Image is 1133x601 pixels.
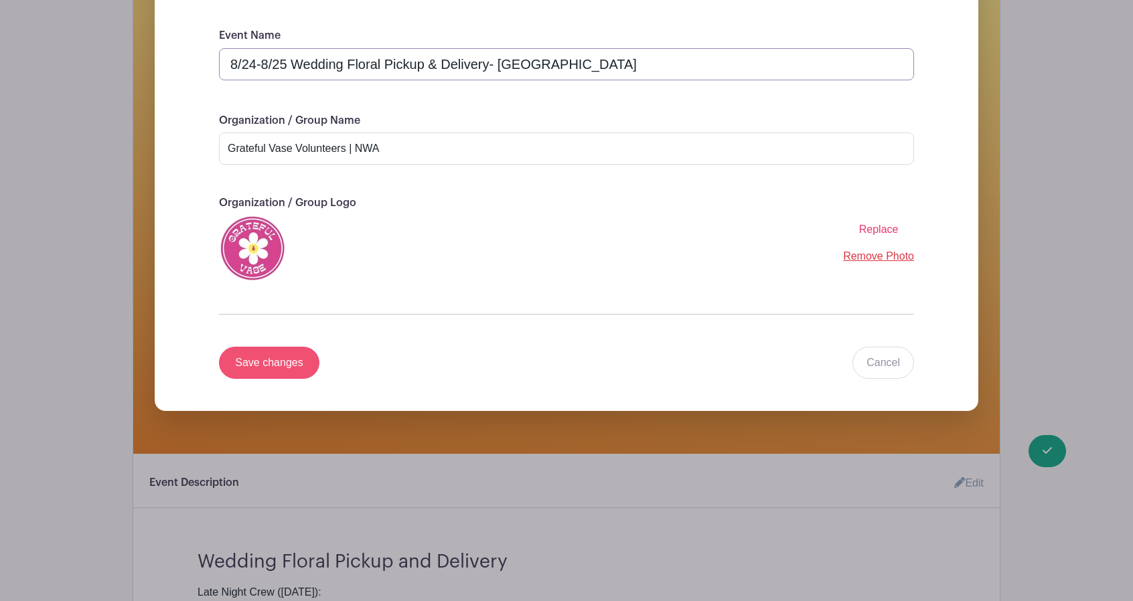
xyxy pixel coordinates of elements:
[219,215,286,282] img: GV%20Logo%2025.jpeg
[219,114,360,127] label: Organization / Group Name
[859,224,899,235] span: Replace
[843,250,914,262] a: Remove Photo
[852,347,914,379] a: Cancel
[219,197,914,209] p: Organization / Group Logo
[219,29,281,42] label: Event Name
[219,347,319,379] input: Save changes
